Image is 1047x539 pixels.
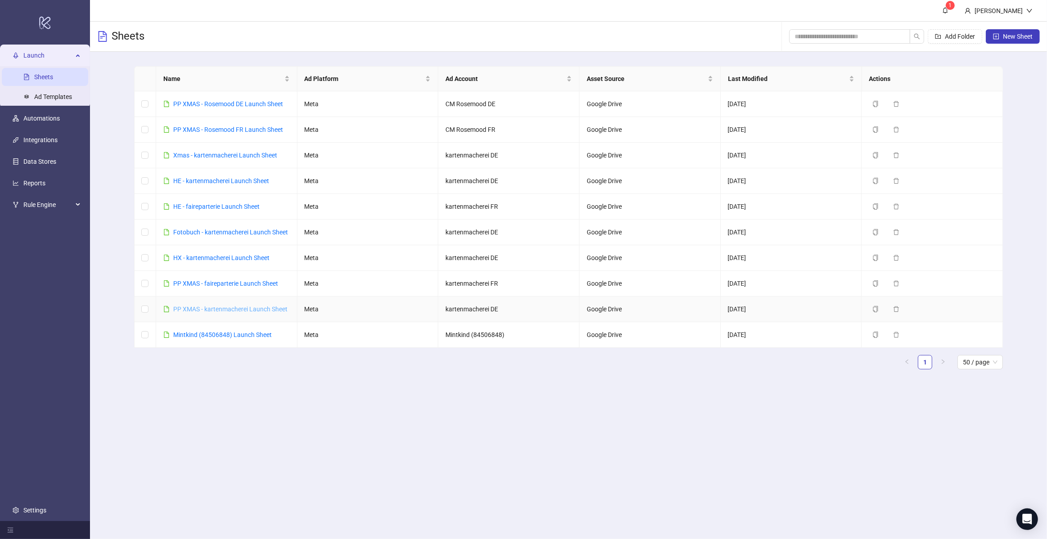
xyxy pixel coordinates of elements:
span: delete [893,203,899,210]
div: Open Intercom Messenger [1016,508,1038,530]
a: PP XMAS - Rosemood FR Launch Sheet [173,126,283,133]
span: delete [893,280,899,287]
span: fork [13,202,19,208]
li: Previous Page [900,355,914,369]
th: Actions [862,67,1003,91]
span: copy [872,280,879,287]
span: delete [893,101,899,107]
button: Add Folder [928,29,982,44]
span: plus-square [993,33,999,40]
td: [DATE] [721,91,862,117]
a: Xmas - kartenmacherei Launch Sheet [173,152,277,159]
td: [DATE] [721,168,862,194]
span: search [914,33,920,40]
a: Ad Templates [34,93,72,100]
span: 1 [949,2,952,9]
span: file [163,178,170,184]
a: Sheets [34,73,53,81]
td: [DATE] [721,271,862,296]
td: kartenmacherei DE [438,245,580,271]
span: copy [872,126,879,133]
a: PP XMAS - Rosemood DE Launch Sheet [173,100,283,108]
td: CM Rosemood DE [438,91,580,117]
span: delete [893,178,899,184]
a: HE - faireparterie Launch Sheet [173,203,260,210]
td: Meta [297,322,439,348]
td: Google Drive [580,220,721,245]
h3: Sheets [112,29,144,44]
span: file [163,332,170,338]
span: delete [893,229,899,235]
td: [DATE] [721,220,862,245]
span: file [163,101,170,107]
span: file [163,255,170,261]
a: HX - kartenmacherei Launch Sheet [173,254,270,261]
span: bell [942,7,948,13]
a: Settings [23,507,46,514]
span: 50 / page [963,355,998,369]
td: Google Drive [580,296,721,322]
td: kartenmacherei DE [438,296,580,322]
a: 1 [918,355,932,369]
td: kartenmacherei DE [438,168,580,194]
td: Meta [297,194,439,220]
span: file-text [97,31,108,42]
span: file [163,203,170,210]
span: delete [893,152,899,158]
button: New Sheet [986,29,1040,44]
span: down [1026,8,1033,14]
span: file [163,306,170,312]
button: left [900,355,914,369]
span: copy [872,229,879,235]
span: delete [893,126,899,133]
span: Ad Platform [305,74,424,84]
td: Google Drive [580,117,721,143]
span: Add Folder [945,33,975,40]
span: copy [872,255,879,261]
span: delete [893,332,899,338]
th: Asset Source [580,67,721,91]
td: Meta [297,245,439,271]
th: Ad Platform [297,67,439,91]
span: file [163,280,170,287]
span: Rule Engine [23,196,73,214]
td: kartenmacherei FR [438,194,580,220]
div: Page Size [957,355,1003,369]
span: menu-fold [7,527,13,533]
div: [PERSON_NAME] [971,6,1026,16]
td: Google Drive [580,168,721,194]
td: Meta [297,220,439,245]
td: Google Drive [580,91,721,117]
a: Reports [23,180,45,187]
td: kartenmacherei DE [438,143,580,168]
span: copy [872,332,879,338]
span: folder-add [935,33,941,40]
span: user [965,8,971,14]
a: PP XMAS - faireparterie Launch Sheet [173,280,278,287]
th: Last Modified [721,67,862,91]
td: [DATE] [721,245,862,271]
span: file [163,126,170,133]
td: [DATE] [721,296,862,322]
span: copy [872,203,879,210]
td: Meta [297,117,439,143]
a: Fotobuch - kartenmacherei Launch Sheet [173,229,288,236]
td: [DATE] [721,143,862,168]
span: Name [163,74,283,84]
span: Ad Account [445,74,565,84]
th: Name [156,67,297,91]
td: Mintkind (84506848) [438,322,580,348]
span: Last Modified [728,74,847,84]
th: Ad Account [438,67,580,91]
span: delete [893,255,899,261]
td: Meta [297,296,439,322]
td: [DATE] [721,194,862,220]
span: file [163,229,170,235]
sup: 1 [946,1,955,10]
td: Meta [297,143,439,168]
td: kartenmacherei DE [438,220,580,245]
td: kartenmacherei FR [438,271,580,296]
span: delete [893,306,899,312]
span: copy [872,306,879,312]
